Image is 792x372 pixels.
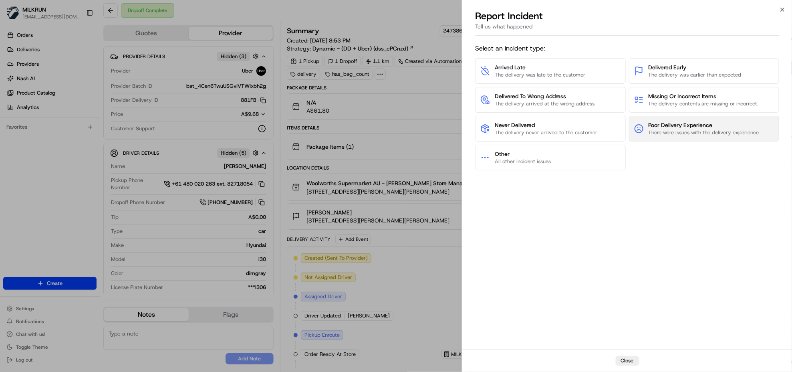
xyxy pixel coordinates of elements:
div: Tell us what happened [475,22,779,36]
p: Report Incident [475,10,543,22]
span: Delivered Early [649,63,742,71]
button: Delivered To Wrong AddressThe delivery arrived at the wrong address [475,87,625,113]
button: OtherAll other incident issues [475,145,625,170]
button: Missing Or Incorrect ItemsThe delivery contents are missing or incorrect [629,87,779,113]
span: Select an incident type: [475,44,779,53]
span: The delivery was late to the customer [495,71,585,79]
span: The delivery contents are missing or incorrect [649,100,758,107]
span: Arrived Late [495,63,585,71]
button: Never DeliveredThe delivery never arrived to the customer [475,116,625,142]
span: Poor Delivery Experience [649,121,759,129]
span: Never Delivered [495,121,597,129]
button: Close [616,356,639,366]
span: The delivery was earlier than expected [649,71,742,79]
span: The delivery arrived at the wrong address [495,100,595,107]
span: All other incident issues [495,158,551,165]
button: Delivered EarlyThe delivery was earlier than expected [629,58,779,84]
span: Delivered To Wrong Address [495,92,595,100]
span: The delivery never arrived to the customer [495,129,597,136]
button: Arrived LateThe delivery was late to the customer [475,58,625,84]
button: Poor Delivery ExperienceThere were issues with the delivery experience [629,116,779,142]
span: Missing Or Incorrect Items [649,92,758,100]
span: There were issues with the delivery experience [649,129,759,136]
span: Other [495,150,551,158]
